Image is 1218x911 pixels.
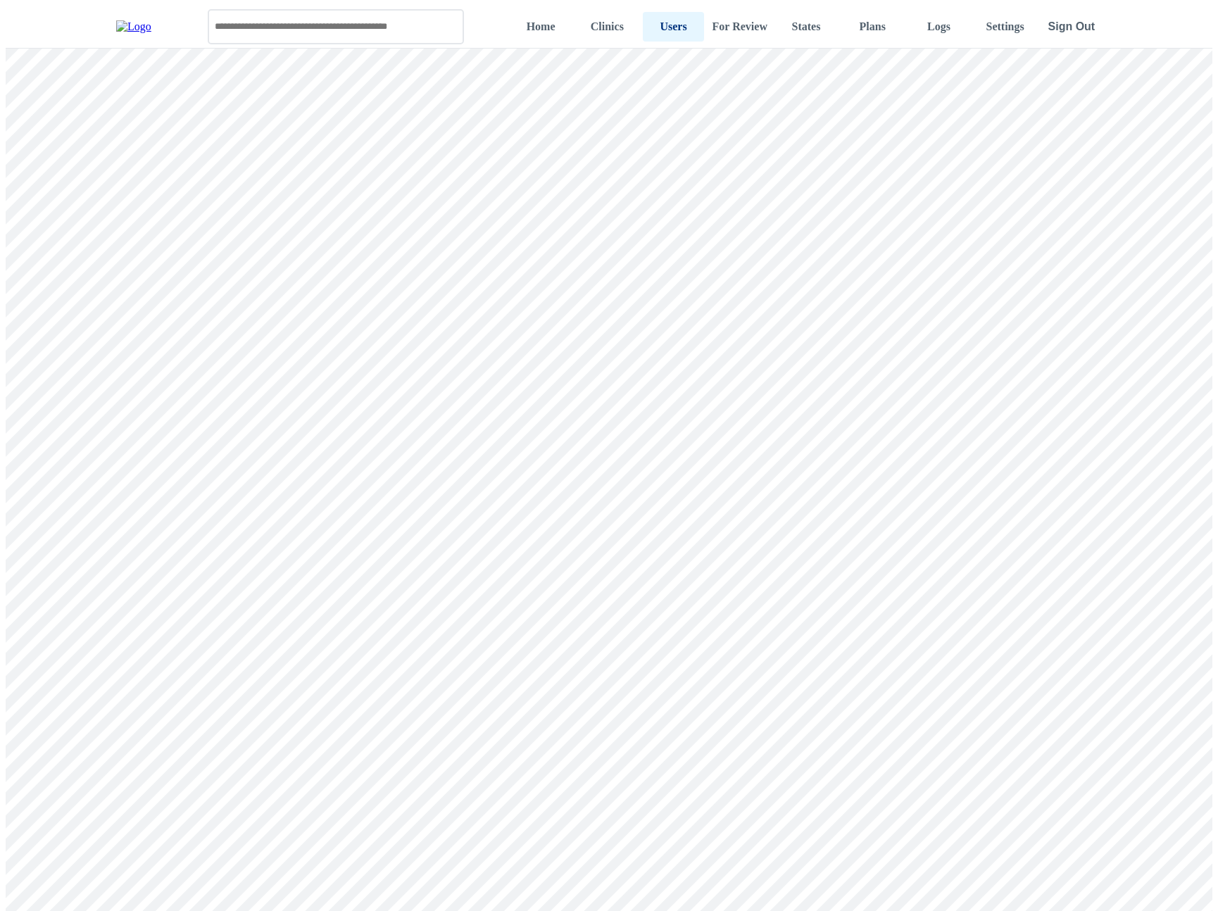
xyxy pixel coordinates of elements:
a: Settings [975,12,1036,42]
a: States [776,12,836,42]
a: Users [643,12,703,42]
a: Home [510,12,571,42]
button: Sign Out [1041,12,1102,42]
img: Logo [116,20,151,33]
a: For Review [710,12,770,42]
a: Plans [842,12,903,42]
a: Clinics [577,12,637,42]
a: Logs [908,12,969,42]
